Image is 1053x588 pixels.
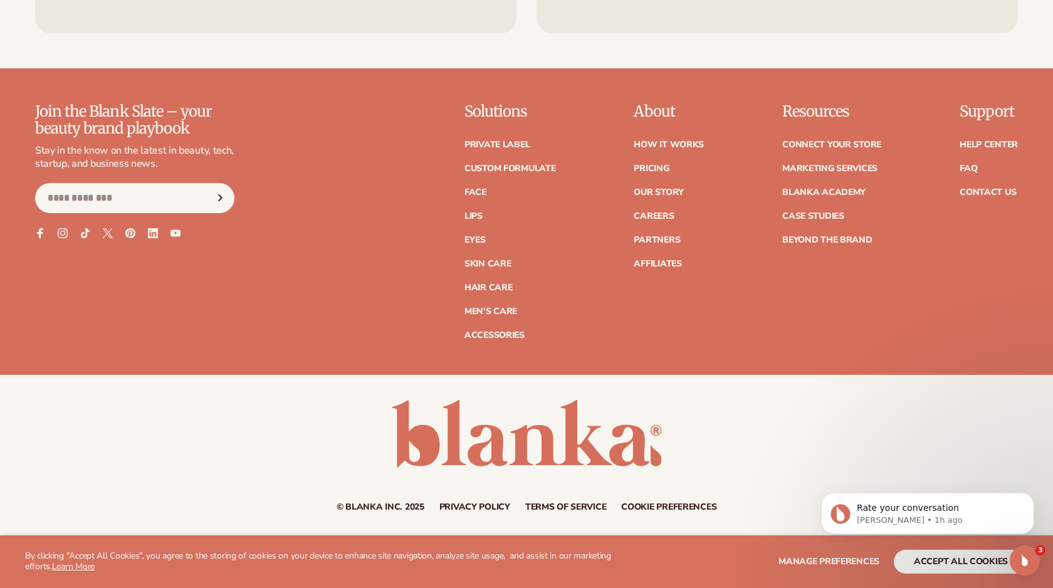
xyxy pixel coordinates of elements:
[782,164,877,173] a: Marketing services
[782,212,844,221] a: Case Studies
[52,560,95,572] a: Learn More
[464,140,530,149] a: Private label
[782,236,872,244] a: Beyond the brand
[1035,545,1045,555] span: 3
[1010,545,1040,575] iframe: Intercom live chat
[25,551,614,572] p: By clicking "Accept All Cookies", you agree to the storing of cookies on your device to enhance s...
[35,103,234,137] p: Join the Blank Slate – your beauty brand playbook
[464,307,517,316] a: Men's Care
[802,466,1053,554] iframe: Intercom notifications message
[634,236,680,244] a: Partners
[634,140,704,149] a: How It Works
[960,188,1016,197] a: Contact Us
[634,260,681,268] a: Affiliates
[464,103,556,120] p: Solutions
[782,103,881,120] p: Resources
[960,140,1018,149] a: Help Center
[960,103,1018,120] p: Support
[782,140,881,149] a: Connect your store
[464,283,512,292] a: Hair Care
[464,212,483,221] a: Lips
[782,188,866,197] a: Blanka Academy
[464,236,486,244] a: Eyes
[960,164,977,173] a: FAQ
[464,260,511,268] a: Skin Care
[634,188,683,197] a: Our Story
[464,164,556,173] a: Custom formulate
[206,183,234,213] button: Subscribe
[634,212,674,221] a: Careers
[35,144,234,171] p: Stay in the know on the latest in beauty, tech, startup, and business news.
[634,103,704,120] p: About
[894,550,1028,574] button: accept all cookies
[525,503,607,512] a: Terms of service
[337,501,424,513] small: © Blanka Inc. 2025
[621,503,716,512] a: Cookie preferences
[778,550,879,574] button: Manage preferences
[464,331,525,340] a: Accessories
[778,555,879,567] span: Manage preferences
[464,188,486,197] a: Face
[439,503,510,512] a: Privacy policy
[634,164,669,173] a: Pricing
